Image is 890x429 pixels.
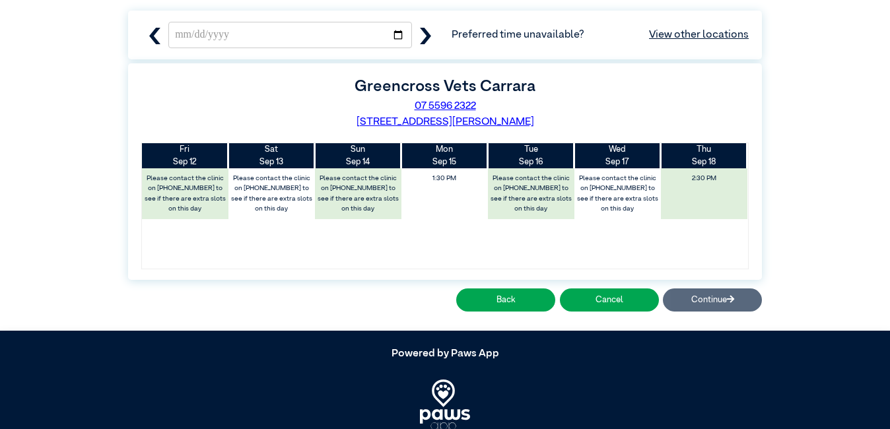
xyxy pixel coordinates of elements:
th: Sep 16 [488,143,574,168]
button: Back [456,288,555,312]
th: Sep 13 [228,143,315,168]
a: View other locations [649,27,749,43]
span: Preferred time unavailable? [452,27,749,43]
label: Please contact the clinic on [PHONE_NUMBER] to see if there are extra slots on this day [230,171,314,216]
span: 2:30 PM [664,171,743,186]
th: Sep 14 [315,143,401,168]
a: [STREET_ADDRESS][PERSON_NAME] [357,117,534,127]
th: Sep 15 [401,143,488,168]
th: Sep 17 [574,143,661,168]
label: Please contact the clinic on [PHONE_NUMBER] to see if there are extra slots on this day [489,171,573,216]
th: Sep 18 [661,143,747,168]
label: Please contact the clinic on [PHONE_NUMBER] to see if there are extra slots on this day [575,171,660,216]
span: 1:30 PM [405,171,484,186]
label: Greencross Vets Carrara [355,79,535,94]
button: Cancel [560,288,659,312]
label: Please contact the clinic on [PHONE_NUMBER] to see if there are extra slots on this day [316,171,401,216]
h5: Powered by Paws App [128,348,762,360]
th: Sep 12 [142,143,228,168]
a: 07 5596 2322 [415,101,476,112]
label: Please contact the clinic on [PHONE_NUMBER] to see if there are extra slots on this day [143,171,228,216]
